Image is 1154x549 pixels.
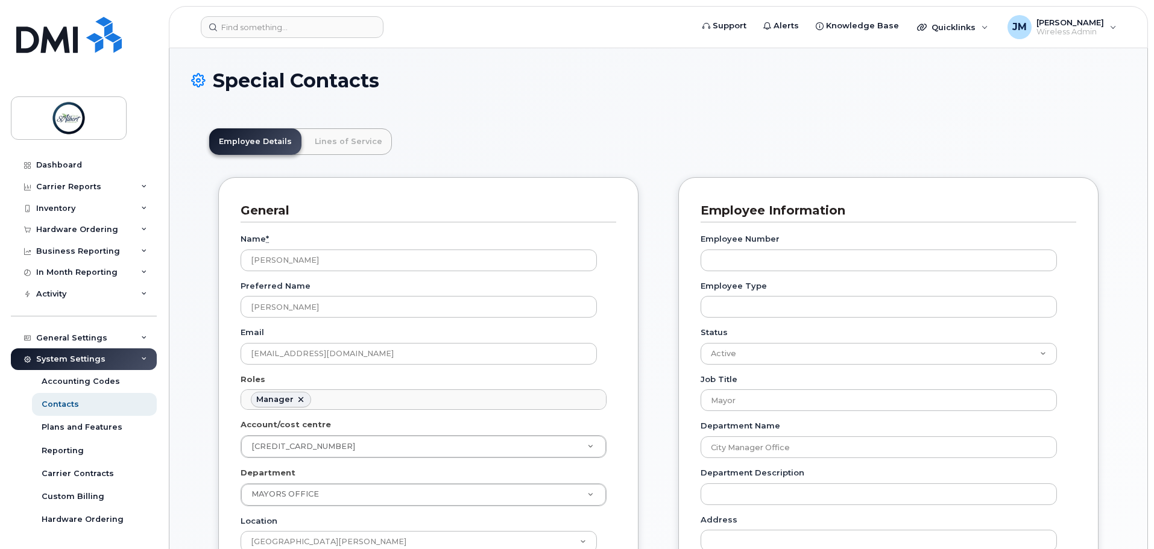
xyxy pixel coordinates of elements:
label: Account/cost centre [241,419,331,430]
label: Name [241,233,269,245]
a: [CREDIT_CARD_NUMBER] [241,436,606,457]
label: Address [701,514,737,525]
a: MAYORS OFFICE [241,484,606,506]
label: Roles [241,374,265,385]
a: Lines of Service [305,128,392,155]
label: Department Name [701,420,780,431]
label: Preferred Name [241,280,311,292]
label: Employee Type [701,280,767,292]
h3: General [241,202,607,219]
span: 6404 2000 1262 100 [251,442,355,451]
h1: Special Contacts [191,70,1126,91]
abbr: required [266,234,269,243]
h3: Employee Information [701,202,1067,219]
label: Employee Number [701,233,780,245]
label: Location [241,515,277,527]
label: Status [701,327,728,338]
label: Department Description [701,467,804,478]
span: MAYORS OFFICE [251,489,319,498]
a: Employee Details [209,128,301,155]
label: Email [241,327,264,338]
label: Job Title [701,374,737,385]
label: Department [241,467,295,478]
div: Manager [256,395,294,404]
